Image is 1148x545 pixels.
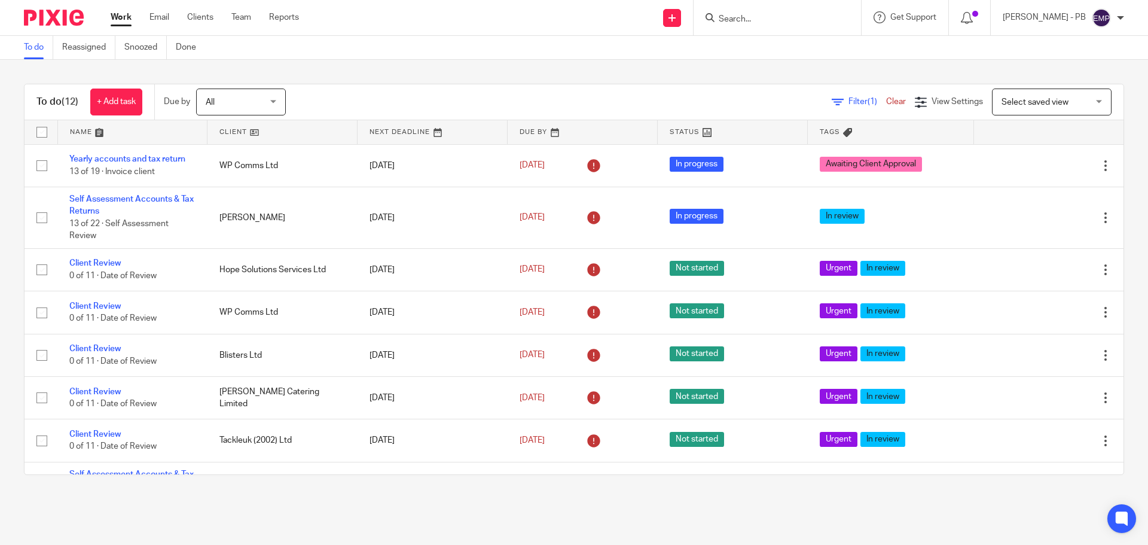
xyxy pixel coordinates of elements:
[358,419,508,462] td: [DATE]
[820,346,857,361] span: Urgent
[269,11,299,23] a: Reports
[860,432,905,447] span: In review
[520,162,545,170] span: [DATE]
[1002,98,1068,106] span: Select saved view
[820,261,857,276] span: Urgent
[868,98,877,106] span: (1)
[670,432,724,447] span: Not started
[164,96,190,108] p: Due by
[820,209,865,224] span: In review
[207,187,358,248] td: [PERSON_NAME]
[124,36,167,59] a: Snoozed
[358,376,508,419] td: [DATE]
[717,14,825,25] input: Search
[358,144,508,187] td: [DATE]
[207,248,358,291] td: Hope Solutions Services Ltd
[149,11,169,23] a: Email
[207,462,358,511] td: [PERSON_NAME]
[69,195,194,215] a: Self Assessment Accounts & Tax Returns
[820,157,922,172] span: Awaiting Client Approval
[932,98,983,106] span: View Settings
[860,389,905,404] span: In review
[69,470,194,491] a: Self Assessment Accounts & Tax Returns
[670,389,724,404] span: Not started
[860,346,905,361] span: In review
[62,97,78,106] span: (12)
[207,144,358,187] td: WP Comms Ltd
[207,291,358,334] td: WP Comms Ltd
[358,334,508,376] td: [DATE]
[820,129,840,135] span: Tags
[520,436,545,444] span: [DATE]
[69,272,157,280] span: 0 of 11 · Date of Review
[69,302,121,310] a: Client Review
[69,314,157,322] span: 0 of 11 · Date of Review
[886,98,906,106] a: Clear
[820,389,857,404] span: Urgent
[520,308,545,316] span: [DATE]
[358,462,508,511] td: [DATE]
[1003,11,1086,23] p: [PERSON_NAME] - PB
[69,443,157,451] span: 0 of 11 · Date of Review
[358,248,508,291] td: [DATE]
[358,291,508,334] td: [DATE]
[24,10,84,26] img: Pixie
[820,303,857,318] span: Urgent
[69,220,169,240] span: 13 of 22 · Self Assessment Review
[36,96,78,108] h1: To do
[207,419,358,462] td: Tackleuk (2002) Ltd
[176,36,205,59] a: Done
[820,432,857,447] span: Urgent
[62,36,115,59] a: Reassigned
[69,345,121,353] a: Client Review
[520,214,545,222] span: [DATE]
[358,187,508,248] td: [DATE]
[207,376,358,419] td: [PERSON_NAME] Catering Limited
[890,13,936,22] span: Get Support
[187,11,213,23] a: Clients
[848,98,886,106] span: Filter
[520,394,545,402] span: [DATE]
[90,89,142,115] a: + Add task
[69,400,157,408] span: 0 of 11 · Date of Review
[670,346,724,361] span: Not started
[670,303,724,318] span: Not started
[860,303,905,318] span: In review
[860,261,905,276] span: In review
[111,11,132,23] a: Work
[670,157,723,172] span: In progress
[520,266,545,274] span: [DATE]
[69,357,157,366] span: 0 of 11 · Date of Review
[24,36,53,59] a: To do
[69,168,155,176] span: 13 of 19 · Invoice client
[670,261,724,276] span: Not started
[670,209,723,224] span: In progress
[69,259,121,267] a: Client Review
[206,98,215,106] span: All
[69,388,121,396] a: Client Review
[520,351,545,360] span: [DATE]
[69,155,185,163] a: Yearly accounts and tax return
[1092,8,1111,28] img: svg%3E
[69,430,121,439] a: Client Review
[207,334,358,376] td: Blisters Ltd
[231,11,251,23] a: Team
